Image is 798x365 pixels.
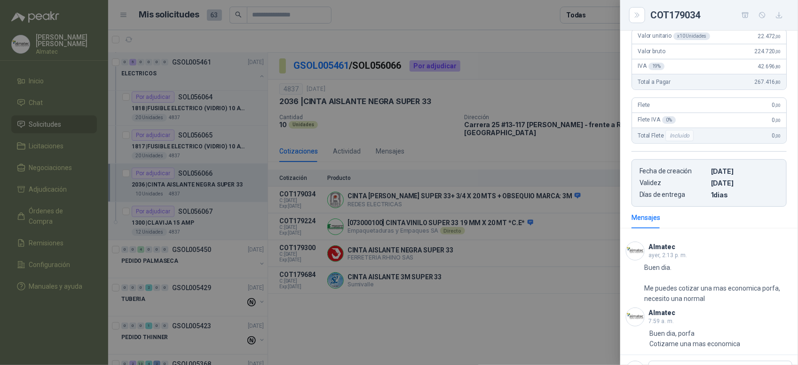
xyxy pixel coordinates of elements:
span: 22.472 [758,33,781,40]
span: 42.696 [758,63,781,70]
span: ,00 [775,118,781,123]
span: 7:59 a. m. [648,318,674,324]
span: ayer, 2:13 p. m. [648,252,687,259]
p: Días de entrega [640,191,707,199]
p: Fecha de creación [640,167,707,175]
span: ,00 [775,103,781,108]
span: 0 [772,102,781,108]
span: ,00 [775,133,781,138]
img: Company Logo [626,308,644,326]
h3: Almatec [648,310,675,316]
div: COT179034 [650,8,787,23]
p: [DATE] [711,167,779,175]
span: ,00 [775,49,781,54]
span: Valor unitario [638,32,710,40]
p: Validez [640,179,707,187]
div: 0 % [662,116,676,124]
span: Total Flete [638,130,695,141]
span: ,80 [775,64,781,69]
span: 267.416 [754,79,781,85]
span: Flete [638,102,650,108]
div: 19 % [648,63,665,70]
h3: Almatec [648,244,675,250]
span: ,00 [775,34,781,39]
img: Company Logo [626,242,644,260]
span: Total a Pagar [638,79,671,85]
span: Flete IVA [638,116,676,124]
button: Close [632,9,643,21]
span: ,80 [775,80,781,85]
span: IVA [638,63,664,70]
span: 0 [772,117,781,123]
p: Buen dia. Me puedes cotizar una mas economica porfa, necesito una normal [644,262,792,304]
p: Buen dia, porfa Cotizame una mas economica [649,328,740,349]
span: 224.720 [754,48,781,55]
p: 1 dias [711,191,779,199]
div: x 10 Unidades [673,32,710,40]
p: [DATE] [711,179,779,187]
span: 0 [772,132,781,139]
div: Incluido [665,130,694,141]
span: Valor bruto [638,48,665,55]
div: Mensajes [632,212,660,223]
